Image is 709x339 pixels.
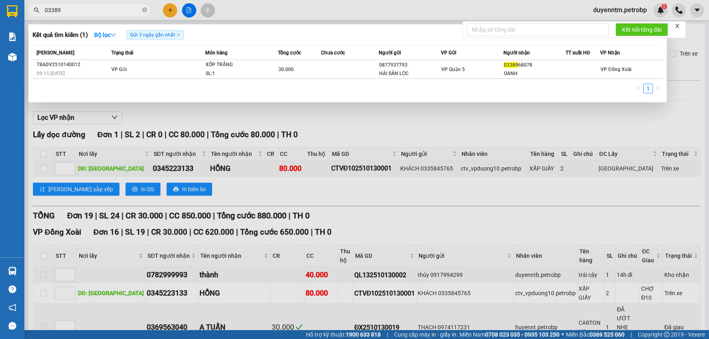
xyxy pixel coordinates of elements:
[616,23,668,36] button: Kết nối tổng đài
[644,84,653,93] a: 1
[94,32,116,38] strong: Bộ lọc
[504,69,565,78] div: OANH
[142,6,147,14] span: close-circle
[504,62,518,68] span: 03389
[111,67,127,72] span: VP Gửi
[88,28,123,41] button: Bộ lọcdown
[8,32,17,41] img: solution-icon
[379,50,401,56] span: Người gửi
[206,60,267,69] div: XỐP TRẮNG
[674,23,680,29] span: close
[7,5,17,17] img: logo-vxr
[34,7,39,13] span: search
[503,50,530,56] span: Người nhận
[8,53,17,61] img: warehouse-icon
[205,50,228,56] span: Món hàng
[278,67,294,72] span: 30.000
[142,7,147,12] span: close-circle
[9,304,16,311] span: notification
[633,84,643,93] button: left
[655,86,660,91] span: right
[37,71,65,76] span: 09:15 [DATE]
[441,50,456,56] span: VP Gửi
[111,50,133,56] span: Trạng thái
[111,32,116,38] span: down
[566,50,590,56] span: TT xuất HĐ
[9,322,16,330] span: message
[206,69,267,78] div: SL: 1
[441,67,465,72] span: VP Quận 5
[379,61,440,69] div: 0877937793
[278,50,301,56] span: Tổng cước
[127,30,184,39] span: Gửi 3 ngày gần nhất
[379,69,440,78] div: HẢI SẢN LỘC
[8,267,17,275] img: warehouse-icon
[653,84,663,93] button: right
[600,50,620,56] span: VP Nhận
[321,50,345,56] span: Chưa cước
[33,31,88,39] h3: Kết quả tìm kiếm ( 1 )
[633,84,643,93] li: Previous Page
[176,33,180,37] span: close
[37,50,74,56] span: [PERSON_NAME]
[467,23,609,36] input: Nhập số tổng đài
[601,67,631,72] span: VP Đồng Xoài
[622,25,661,34] span: Kết nối tổng đài
[643,84,653,93] li: 1
[636,86,641,91] span: left
[9,285,16,293] span: question-circle
[653,84,663,93] li: Next Page
[45,6,141,15] input: Tìm tên, số ĐT hoặc mã đơn
[37,60,109,69] div: 78ADV2510140012
[504,61,565,69] div: 68078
